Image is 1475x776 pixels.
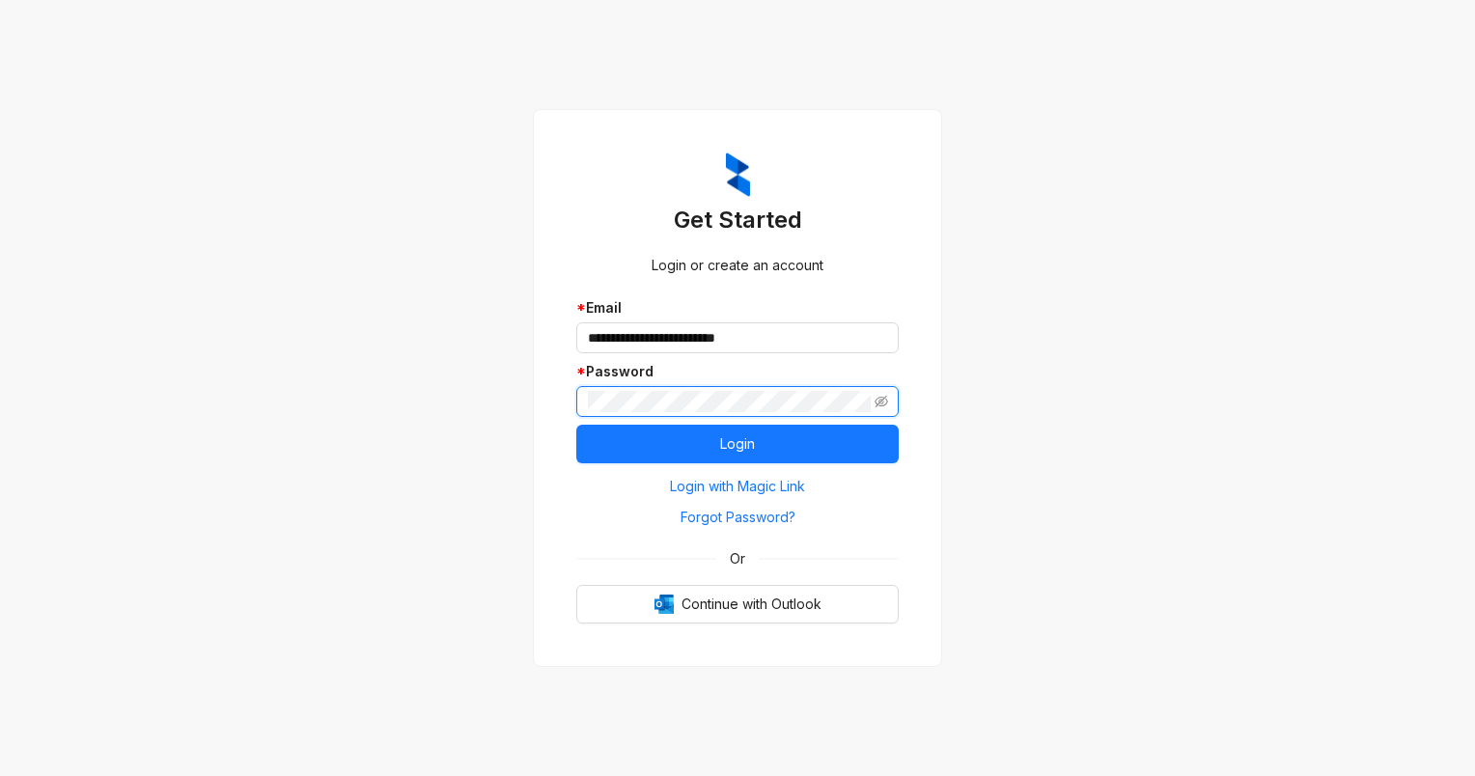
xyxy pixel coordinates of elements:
[726,152,750,197] img: ZumaIcon
[716,548,759,569] span: Or
[576,585,899,624] button: OutlookContinue with Outlook
[576,297,899,319] div: Email
[670,476,805,497] span: Login with Magic Link
[654,595,674,614] img: Outlook
[875,395,888,408] span: eye-invisible
[576,205,899,236] h3: Get Started
[681,507,795,528] span: Forgot Password?
[576,471,899,502] button: Login with Magic Link
[682,594,821,615] span: Continue with Outlook
[576,361,899,382] div: Password
[576,255,899,276] div: Login or create an account
[576,502,899,533] button: Forgot Password?
[720,433,755,455] span: Login
[576,425,899,463] button: Login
